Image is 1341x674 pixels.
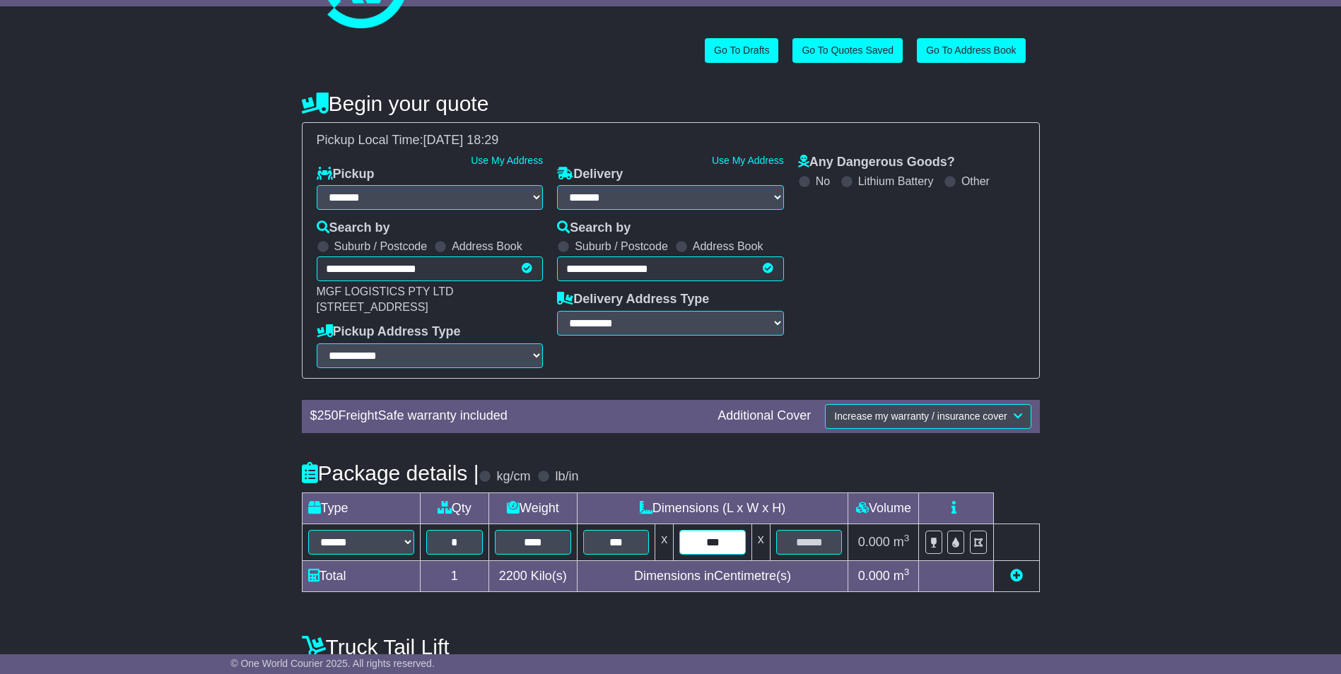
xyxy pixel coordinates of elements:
[894,569,910,583] span: m
[489,492,578,524] td: Weight
[420,492,489,524] td: Qty
[555,469,578,485] label: lb/in
[557,167,623,182] label: Delivery
[961,175,990,188] label: Other
[303,408,711,424] div: $ FreightSafe warranty included
[848,492,919,524] td: Volume
[858,535,890,549] span: 0.000
[834,410,1007,422] span: Increase my warranty / insurance cover
[334,240,428,253] label: Suburb / Postcode
[317,285,454,297] span: MGF LOGISTICS PTY LTD
[816,175,830,188] label: No
[420,560,489,591] td: 1
[917,38,1025,63] a: Go To Address Book
[904,567,910,577] sup: 3
[496,469,530,485] label: kg/cm
[751,524,770,560] td: x
[317,408,339,422] span: 250
[302,560,420,591] td: Total
[705,38,778,63] a: Go To Drafts
[489,560,578,591] td: Kilo(s)
[577,492,848,524] td: Dimensions (L x W x H)
[230,658,435,669] span: © One World Courier 2025. All rights reserved.
[858,175,934,188] label: Lithium Battery
[302,492,420,524] td: Type
[712,155,784,166] a: Use My Address
[317,220,390,236] label: Search by
[317,167,375,182] label: Pickup
[302,461,479,485] h4: Package details |
[499,569,527,583] span: 2200
[798,155,955,170] label: Any Dangerous Goods?
[577,560,848,591] td: Dimensions in Centimetre(s)
[825,404,1031,429] button: Increase my warranty / insurance cover
[710,408,818,424] div: Additional Cover
[575,240,668,253] label: Suburb / Postcode
[1010,569,1023,583] a: Add new item
[310,133,1032,148] div: Pickup Local Time:
[317,324,461,340] label: Pickup Address Type
[452,240,522,253] label: Address Book
[557,292,709,307] label: Delivery Address Type
[302,92,1040,115] h4: Begin your quote
[904,533,910,543] sup: 3
[655,524,674,560] td: x
[317,301,428,313] span: [STREET_ADDRESS]
[894,535,910,549] span: m
[792,38,903,63] a: Go To Quotes Saved
[423,133,499,147] span: [DATE] 18:29
[858,569,890,583] span: 0.000
[693,240,763,253] label: Address Book
[302,635,1040,658] h4: Truck Tail Lift
[471,155,543,166] a: Use My Address
[557,220,631,236] label: Search by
